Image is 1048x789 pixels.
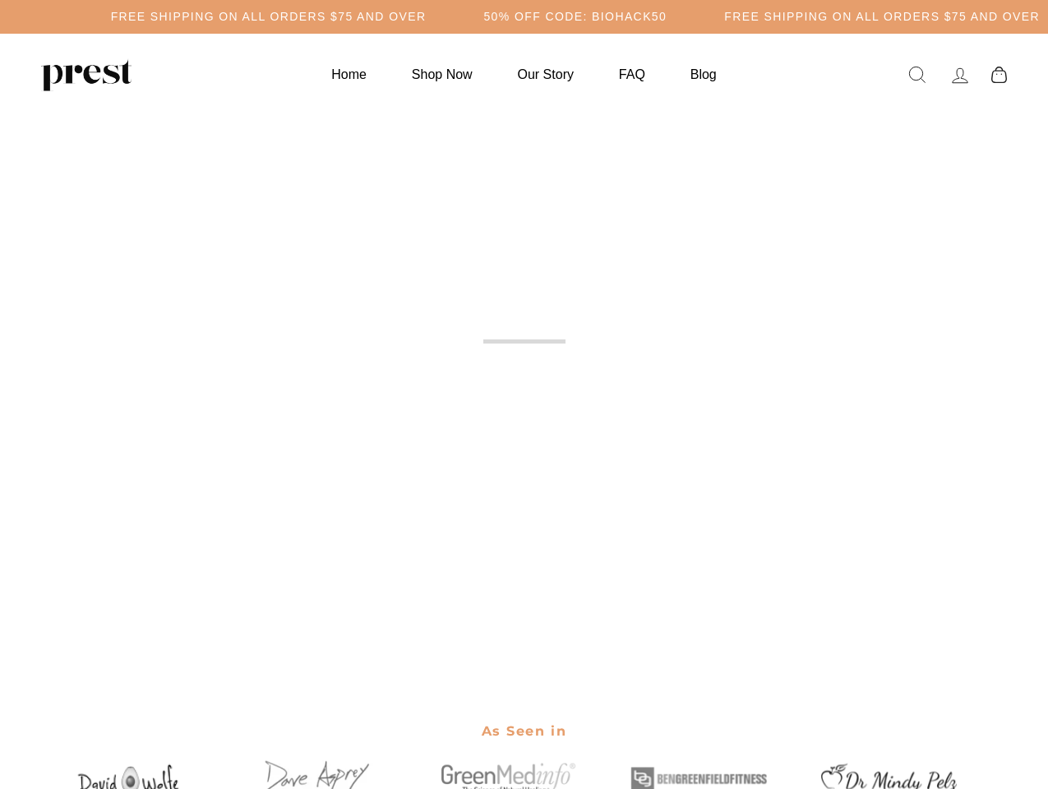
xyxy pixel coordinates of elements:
[311,58,387,90] a: Home
[311,58,736,90] ul: Primary
[670,58,737,90] a: Blog
[483,10,667,24] h5: 50% OFF CODE: BIOHACK50
[44,713,1005,750] h2: As Seen in
[111,10,427,24] h5: Free Shipping on all orders $75 and over
[41,58,132,91] img: PREST ORGANICS
[391,58,493,90] a: Shop Now
[598,58,666,90] a: FAQ
[497,58,594,90] a: Our Story
[724,10,1040,24] h5: Free Shipping on all orders $75 and over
